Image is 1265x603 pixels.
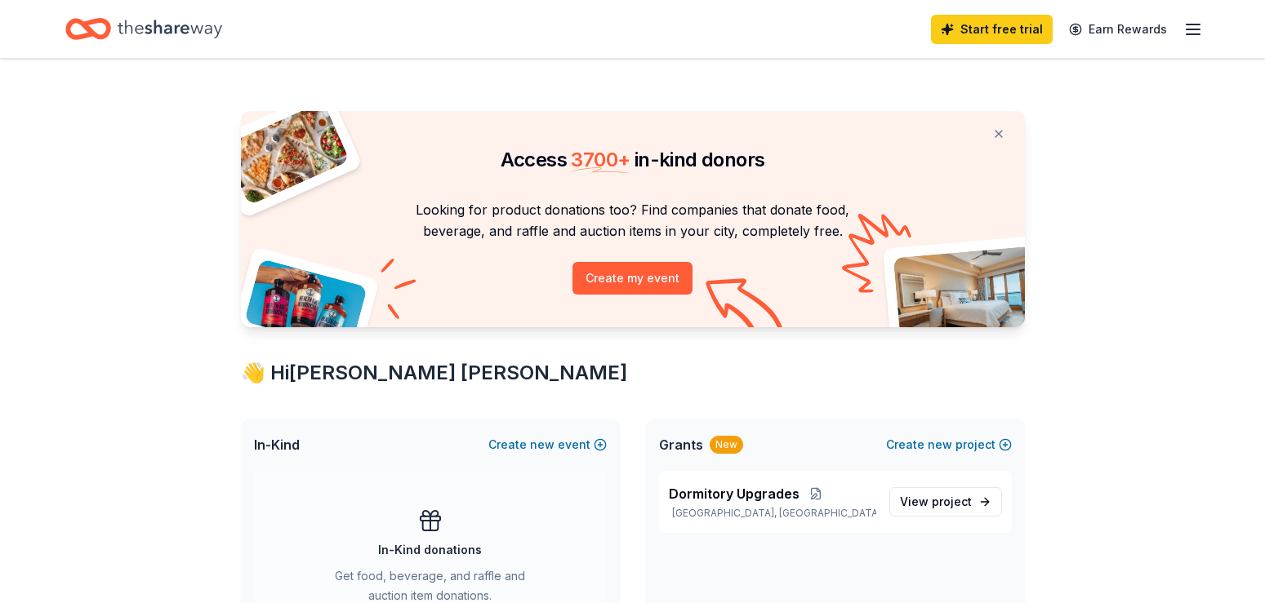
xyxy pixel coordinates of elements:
span: project [932,494,972,508]
button: Createnewproject [886,435,1012,454]
span: View [900,492,972,512]
div: In-Kind donations [378,540,482,560]
div: New [710,436,743,454]
span: 3700 + [571,148,630,171]
p: Looking for product donations too? Find companies that donate food, beverage, and raffle and auct... [261,199,1005,242]
a: Home [65,10,222,48]
img: Curvy arrow [706,278,787,339]
p: [GEOGRAPHIC_DATA], [GEOGRAPHIC_DATA] [669,507,876,520]
span: In-Kind [254,435,300,454]
img: Pizza [222,101,350,206]
div: 👋 Hi [PERSON_NAME] [PERSON_NAME] [241,360,1025,386]
a: View project [889,487,1002,517]
a: Start free trial [931,15,1053,44]
span: new [530,435,555,454]
a: Earn Rewards [1059,15,1177,44]
span: Access in-kind donors [501,148,765,171]
button: Createnewevent [488,435,607,454]
span: Grants [659,435,703,454]
button: Create my event [572,262,693,295]
span: Dormitory Upgrades [669,484,800,503]
span: new [928,435,952,454]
